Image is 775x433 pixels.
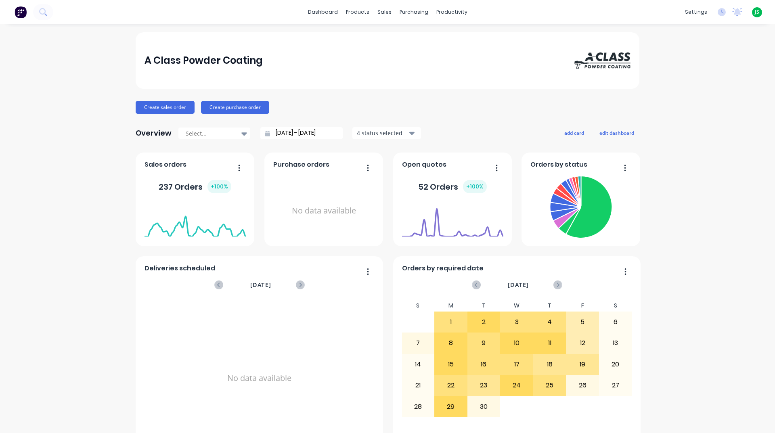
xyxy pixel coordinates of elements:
button: Create sales order [136,101,195,114]
div: 30 [468,396,500,416]
div: 5 [566,312,599,332]
span: Open quotes [402,160,446,169]
div: No data available [273,173,375,249]
div: 19 [566,354,599,374]
span: JS [755,8,759,16]
div: purchasing [396,6,432,18]
span: Deliveries scheduled [145,264,215,273]
div: 25 [534,375,566,395]
button: add card [559,128,589,138]
div: 20 [599,354,632,374]
div: 29 [435,396,467,416]
div: 4 [534,312,566,332]
img: Factory [15,6,27,18]
div: 13 [599,333,632,353]
div: 6 [599,312,632,332]
div: + 100 % [463,180,487,193]
button: 4 status selected [352,127,421,139]
div: 52 Orders [418,180,487,193]
div: 11 [534,333,566,353]
button: edit dashboard [594,128,639,138]
div: 9 [468,333,500,353]
div: 3 [501,312,533,332]
div: products [342,6,373,18]
div: 12 [566,333,599,353]
button: Create purchase order [201,101,269,114]
div: 4 status selected [357,129,408,137]
span: Sales orders [145,160,186,169]
div: 28 [402,396,434,416]
div: 237 Orders [159,180,231,193]
span: [DATE] [508,280,529,289]
div: + 100 % [207,180,231,193]
div: Overview [136,125,172,141]
div: 23 [468,375,500,395]
span: Orders by status [530,160,587,169]
div: sales [373,6,396,18]
div: W [500,300,533,312]
div: 21 [402,375,434,395]
span: [DATE] [250,280,271,289]
div: 26 [566,375,599,395]
div: A Class Powder Coating [145,52,263,69]
div: 18 [534,354,566,374]
div: F [566,300,599,312]
div: S [402,300,435,312]
div: 15 [435,354,467,374]
div: 16 [468,354,500,374]
div: settings [681,6,711,18]
div: productivity [432,6,471,18]
div: 22 [435,375,467,395]
div: T [467,300,501,312]
a: dashboard [304,6,342,18]
div: T [533,300,566,312]
div: M [434,300,467,312]
div: 17 [501,354,533,374]
span: Purchase orders [273,160,329,169]
div: 1 [435,312,467,332]
div: 2 [468,312,500,332]
div: S [599,300,632,312]
div: 7 [402,333,434,353]
div: 24 [501,375,533,395]
img: A Class Powder Coating [574,52,630,69]
div: 10 [501,333,533,353]
div: 14 [402,354,434,374]
div: 27 [599,375,632,395]
div: 8 [435,333,467,353]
